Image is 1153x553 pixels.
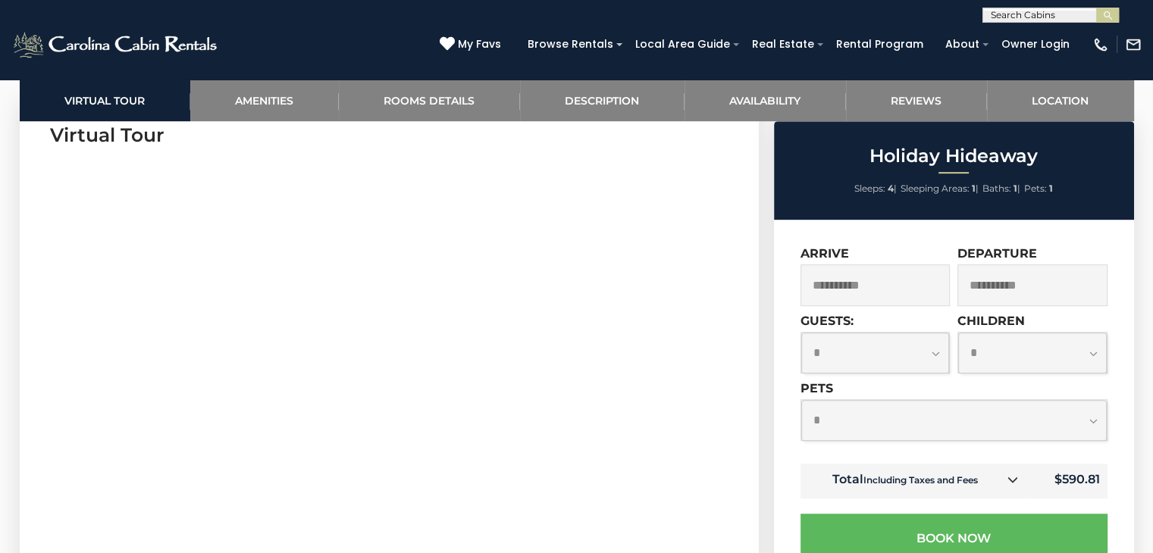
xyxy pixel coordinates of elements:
td: $590.81 [1030,464,1108,498]
span: My Favs [458,36,501,52]
img: White-1-2.png [11,30,221,60]
li: | [982,179,1020,198]
strong: 1 [1049,183,1053,194]
label: Guests: [801,314,854,328]
a: Owner Login [994,33,1077,56]
li: | [854,179,897,198]
label: Children [957,314,1025,328]
a: Reviews [846,80,987,121]
a: Virtual Tour [20,80,190,121]
label: Arrive [801,246,849,261]
span: Baths: [982,183,1011,194]
td: Total [801,464,1030,498]
strong: 1 [972,183,976,194]
a: Rooms Details [339,80,520,121]
span: Sleeping Areas: [901,183,970,194]
a: Local Area Guide [628,33,738,56]
span: Sleeps: [854,183,885,194]
a: About [938,33,987,56]
a: Amenities [190,80,339,121]
a: Rental Program [829,33,931,56]
a: Browse Rentals [520,33,621,56]
label: Pets [801,381,833,395]
a: Location [987,80,1134,121]
small: Including Taxes and Fees [863,474,978,486]
strong: 4 [888,183,894,194]
span: Pets: [1024,183,1047,194]
img: mail-regular-white.png [1125,36,1142,53]
label: Departure [957,246,1037,261]
img: phone-regular-white.png [1092,36,1109,53]
a: Real Estate [744,33,822,56]
li: | [901,179,979,198]
a: Availability [685,80,846,121]
strong: 1 [1014,183,1017,194]
h3: Virtual Tour [50,122,728,148]
a: My Favs [440,36,505,53]
h2: Holiday Hideaway [778,146,1130,166]
a: Description [520,80,685,121]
